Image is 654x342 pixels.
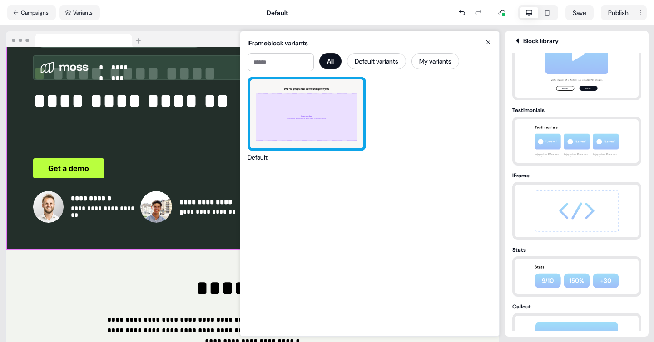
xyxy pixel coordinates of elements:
img: testimonials thumbnail preview [529,119,624,163]
img: Contact avatar [140,191,172,223]
button: We've prepared something for youIFrame embedTo embed a website or widget, add its URL to the prop... [248,77,366,162]
img: media thumbnail preview [529,27,624,98]
button: Publish [601,5,634,20]
button: Get a demo [33,158,104,178]
div: Testimonials [512,106,641,115]
img: Browser topbar [6,31,145,48]
img: Contact avatar [33,191,64,223]
button: Variants [59,5,100,20]
button: All [319,53,342,69]
div: Default [248,153,268,162]
img: stats thumbnail preview [529,259,624,294]
div: Stats [512,245,641,254]
button: My variants [411,53,459,69]
button: IFrameiframe thumbnail preview [512,171,641,240]
div: Block library [512,36,641,45]
button: media thumbnail preview [512,14,641,100]
button: Testimonialstestimonials thumbnail preview [512,106,641,166]
button: Save [565,5,594,20]
img: iframe thumbnail preview [529,185,624,237]
div: IFrame block variants [248,39,492,48]
div: Get a demo [33,158,240,178]
button: Statsstats thumbnail preview [512,245,641,297]
div: Callout [512,302,641,311]
button: Campaigns [7,5,56,20]
button: Default variants [347,53,406,69]
div: IFrame [512,171,641,180]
